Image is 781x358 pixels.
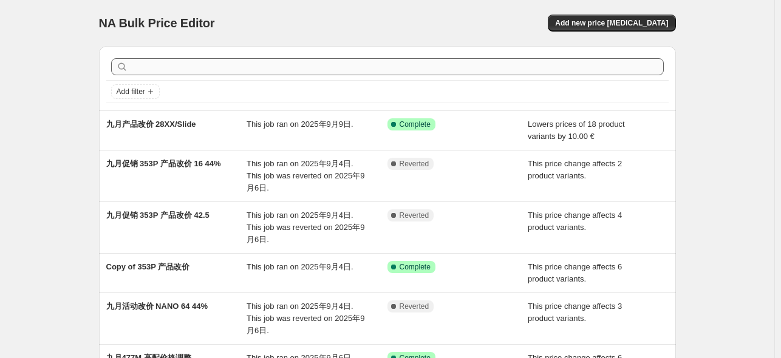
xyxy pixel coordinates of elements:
span: 九月活动改价 NANO 64 44% [106,302,208,311]
span: Complete [400,120,431,129]
span: This price change affects 3 product variants. [528,302,622,323]
span: This job ran on 2025年9月4日. This job was reverted on 2025年9月6日. [247,159,364,192]
span: Copy of 353P 产品改价 [106,262,190,271]
span: This price change affects 4 product variants. [528,211,622,232]
span: This price change affects 6 product variants. [528,262,622,283]
span: Reverted [400,159,429,169]
span: Add new price [MEDICAL_DATA] [555,18,668,28]
span: This price change affects 2 product variants. [528,159,622,180]
span: 九月产品改价 28XX/Slide [106,120,196,129]
span: Lowers prices of 18 product variants by 10.00 € [528,120,625,141]
span: Reverted [400,211,429,220]
span: 九月促销 353P 产品改价 16 44% [106,159,221,168]
button: Add new price [MEDICAL_DATA] [548,15,675,32]
span: Add filter [117,87,145,96]
span: This job ran on 2025年9月9日. [247,120,353,129]
span: Reverted [400,302,429,311]
span: This job ran on 2025年9月4日. This job was reverted on 2025年9月6日. [247,211,364,244]
span: 九月促销 353P 产品改价 42.5 [106,211,210,220]
button: Add filter [111,84,160,99]
span: Complete [400,262,431,272]
span: NA Bulk Price Editor [99,16,215,30]
span: This job ran on 2025年9月4日. [247,262,353,271]
span: This job ran on 2025年9月4日. This job was reverted on 2025年9月6日. [247,302,364,335]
